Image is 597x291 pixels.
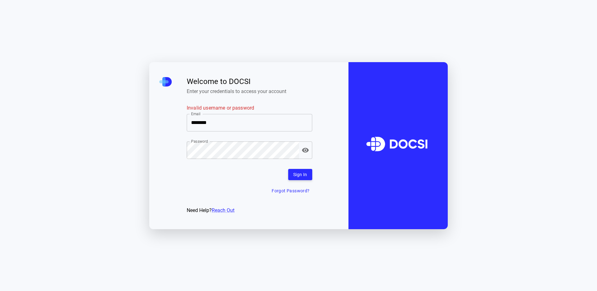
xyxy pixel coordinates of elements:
[269,185,312,197] button: Forgot Password?
[191,139,208,144] label: Password
[159,77,172,86] img: DOCSI Mini Logo
[288,169,312,180] button: Sign In
[187,207,312,214] div: Need Help?
[187,88,312,94] span: Enter your credentials to access your account
[361,121,435,169] img: DOCSI Logo
[187,77,312,86] span: Welcome to DOCSI
[191,111,201,116] label: Email
[187,104,312,114] label: Invalid username or password
[212,207,234,213] a: Reach Out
